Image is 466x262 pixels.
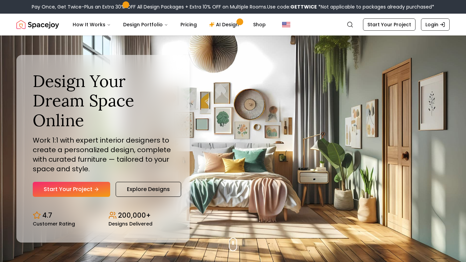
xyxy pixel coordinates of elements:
a: Start Your Project [33,182,110,197]
div: Design stats [33,205,173,226]
span: Use code: [267,3,317,10]
nav: Global [16,14,450,35]
a: Login [421,18,450,31]
a: AI Design [204,18,246,31]
h1: Design Your Dream Space Online [33,71,173,130]
p: 200,000+ [118,210,151,220]
b: GETTWICE [290,3,317,10]
img: Spacejoy Logo [16,18,59,31]
a: Pricing [175,18,202,31]
a: Explore Designs [116,182,181,197]
a: Spacejoy [16,18,59,31]
p: Work 1:1 with expert interior designers to create a personalized design, complete with curated fu... [33,135,173,174]
a: Shop [248,18,271,31]
button: How It Works [67,18,116,31]
img: United States [282,20,290,29]
small: Customer Rating [33,221,75,226]
p: 4.7 [42,210,52,220]
span: *Not applicable to packages already purchased* [317,3,434,10]
a: Start Your Project [363,18,416,31]
div: Pay Once, Get Twice-Plus an Extra 30% OFF All Design Packages + Extra 10% OFF on Multiple Rooms. [32,3,434,10]
nav: Main [67,18,271,31]
button: Design Portfolio [118,18,174,31]
small: Designs Delivered [108,221,152,226]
